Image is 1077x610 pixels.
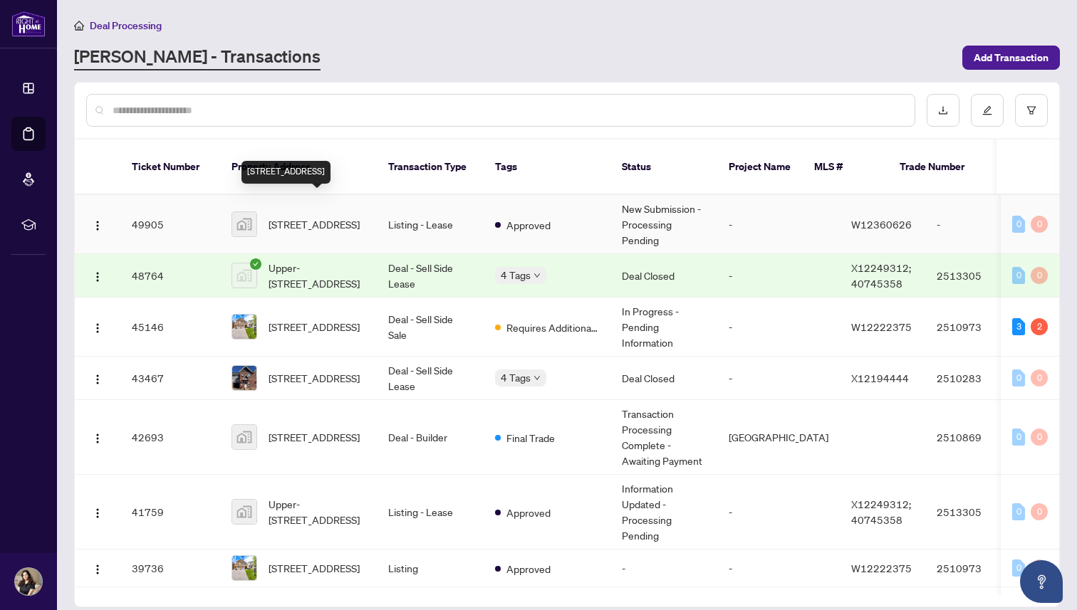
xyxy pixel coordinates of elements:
[506,320,599,335] span: Requires Additional Docs
[717,298,840,357] td: -
[92,433,103,444] img: Logo
[717,475,840,549] td: -
[232,263,256,288] img: thumbnail-img
[610,549,717,587] td: -
[1031,428,1048,446] div: 0
[851,320,912,333] span: W12222375
[232,500,256,524] img: thumbnail-img
[1031,318,1048,335] div: 2
[717,140,803,195] th: Project Name
[377,254,484,298] td: Deal - Sell Side Lease
[86,315,109,338] button: Logo
[534,272,541,279] span: down
[120,140,220,195] th: Ticket Number
[74,21,84,31] span: home
[938,105,948,115] span: download
[377,140,484,195] th: Transaction Type
[506,505,551,520] span: Approved
[506,217,551,233] span: Approved
[92,374,103,385] img: Logo
[851,562,912,574] span: W12222375
[232,366,256,390] img: thumbnail-img
[925,549,1025,587] td: 2510973
[269,496,365,527] span: Upper-[STREET_ADDRESS]
[86,264,109,287] button: Logo
[1031,559,1048,577] div: 0
[11,11,46,37] img: logo
[86,557,109,579] button: Logo
[120,254,220,298] td: 48764
[120,549,220,587] td: 39736
[1012,559,1025,577] div: 0
[269,429,360,445] span: [STREET_ADDRESS]
[1020,560,1063,603] button: Open asap
[269,560,360,576] span: [STREET_ADDRESS]
[610,298,717,357] td: In Progress - Pending Information
[1012,318,1025,335] div: 3
[86,426,109,448] button: Logo
[610,140,717,195] th: Status
[1026,105,1036,115] span: filter
[92,271,103,283] img: Logo
[269,370,360,386] span: [STREET_ADDRESS]
[1031,267,1048,284] div: 0
[241,161,331,184] div: [STREET_ADDRESS]
[717,195,840,254] td: -
[92,508,103,519] img: Logo
[377,400,484,475] td: Deal - Builder
[1012,216,1025,233] div: 0
[120,400,220,475] td: 42693
[971,94,1004,127] button: edit
[610,357,717,400] td: Deal Closed
[377,549,484,587] td: Listing
[506,430,555,446] span: Final Trade
[927,94,959,127] button: download
[90,19,162,32] span: Deal Processing
[377,357,484,400] td: Deal - Sell Side Lease
[610,254,717,298] td: Deal Closed
[92,564,103,575] img: Logo
[484,140,610,195] th: Tags
[610,195,717,254] td: New Submission - Processing Pending
[92,220,103,231] img: Logo
[925,357,1025,400] td: 2510283
[120,357,220,400] td: 43467
[925,400,1025,475] td: 2510869
[86,213,109,236] button: Logo
[925,298,1025,357] td: 2510973
[982,105,992,115] span: edit
[74,45,321,70] a: [PERSON_NAME] - Transactions
[717,357,840,400] td: -
[377,298,484,357] td: Deal - Sell Side Sale
[377,195,484,254] td: Listing - Lease
[925,195,1025,254] td: -
[803,140,888,195] th: MLS #
[250,258,261,270] span: check-circle
[269,319,360,335] span: [STREET_ADDRESS]
[1012,267,1025,284] div: 0
[220,140,377,195] th: Property Address
[1012,369,1025,386] div: 0
[506,561,551,577] span: Approved
[15,568,42,595] img: Profile Icon
[1015,94,1048,127] button: filter
[501,369,531,386] span: 4 Tags
[120,298,220,357] td: 45146
[1031,503,1048,520] div: 0
[974,46,1049,69] span: Add Transaction
[1031,369,1048,386] div: 0
[610,400,717,475] td: Transaction Processing Complete - Awaiting Payment
[851,372,909,384] span: X12194444
[1012,503,1025,520] div: 0
[232,212,256,236] img: thumbnail-img
[501,267,531,283] span: 4 Tags
[925,254,1025,298] td: 2513305
[232,315,256,339] img: thumbnail-img
[925,475,1025,549] td: 2513305
[269,216,360,232] span: [STREET_ADDRESS]
[962,46,1060,70] button: Add Transaction
[610,475,717,549] td: Information Updated - Processing Pending
[232,425,256,449] img: thumbnail-img
[717,400,840,475] td: [GEOGRAPHIC_DATA]
[851,261,911,290] span: X12249312; 40745358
